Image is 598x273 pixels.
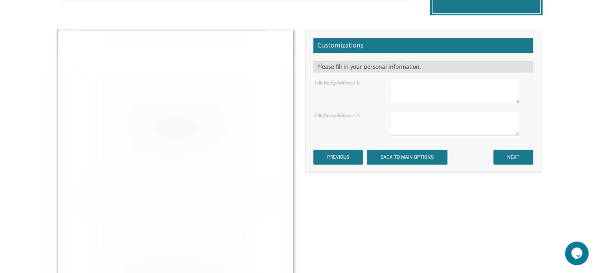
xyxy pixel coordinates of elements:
[565,242,590,265] iframe: chat widget
[315,79,360,86] label: Edit Reply Address 1:
[313,38,533,53] h2: Customizations
[313,61,533,73] div: Please fill in your personal information.
[315,112,360,119] label: Edit Reply Address 2:
[313,150,363,165] input: PREVIOUS
[367,150,447,165] input: BACK TO MAIN OPTIONS
[493,150,533,165] input: NEXT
